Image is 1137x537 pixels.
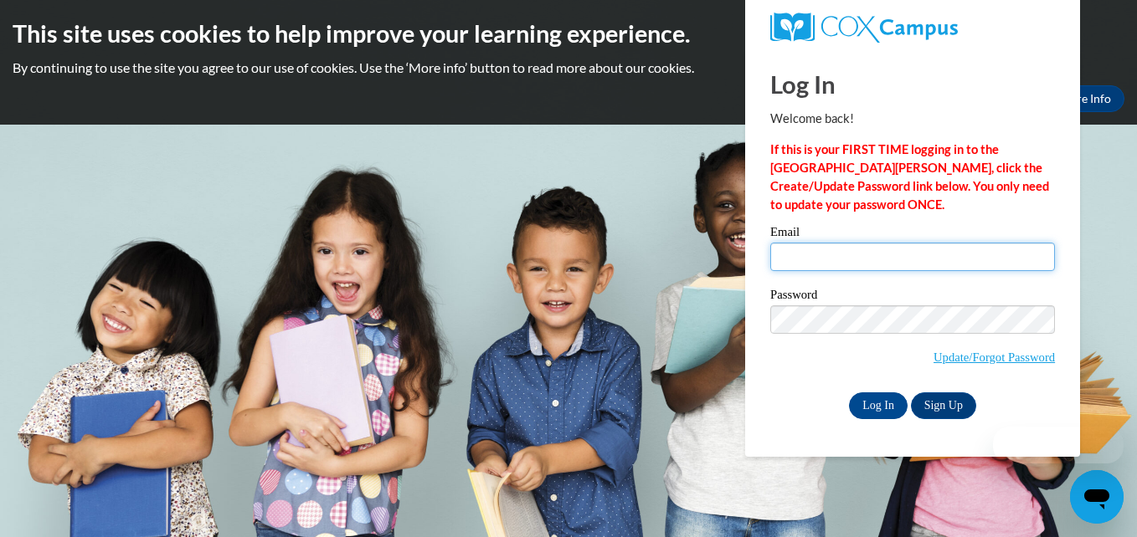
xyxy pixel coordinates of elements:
p: Welcome back! [770,110,1055,128]
a: More Info [1046,85,1124,112]
iframe: Message from company [993,427,1124,463]
h1: Log In [770,67,1055,101]
a: COX Campus [770,13,1055,43]
iframe: Button to launch messaging window [1070,470,1124,524]
strong: If this is your FIRST TIME logging in to the [GEOGRAPHIC_DATA][PERSON_NAME], click the Create/Upd... [770,142,1049,212]
a: Sign Up [911,392,976,419]
label: Email [770,226,1055,243]
h2: This site uses cookies to help improve your learning experience. [13,17,1124,50]
img: COX Campus [770,13,958,43]
input: Log In [849,392,908,419]
a: Update/Forgot Password [934,350,1055,364]
label: Password [770,289,1055,305]
p: By continuing to use the site you agree to our use of cookies. Use the ‘More info’ button to read... [13,59,1124,77]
